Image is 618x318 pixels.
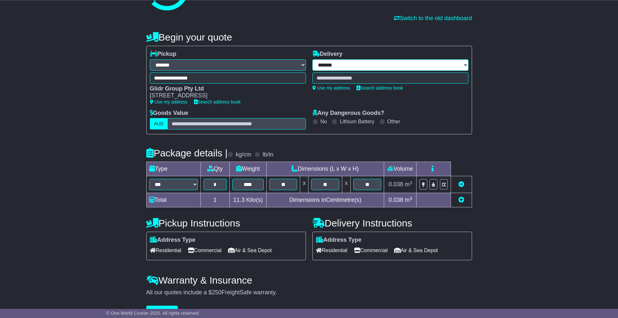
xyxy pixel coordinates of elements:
span: Commercial [188,245,222,255]
td: Total [146,193,200,207]
label: Address Type [150,237,196,244]
a: Switch to the old dashboard [394,15,472,21]
td: Kilo(s) [229,193,266,207]
a: Add new item [458,197,464,203]
label: lb/in [262,151,273,158]
label: AUD [150,118,168,129]
a: Remove this item [458,181,464,188]
sup: 3 [410,196,412,201]
span: Commercial [354,245,388,255]
label: Delivery [312,51,343,58]
td: x [300,176,309,193]
label: Any Dangerous Goods? [312,110,384,117]
label: No [321,118,327,125]
h4: Warranty & Insurance [146,275,472,286]
div: All our quotes include a $ FreightSafe warranty. [146,289,472,296]
span: Residential [150,245,181,255]
h4: Delivery Instructions [312,218,472,228]
span: Residential [316,245,347,255]
span: Air & Sea Depot [394,245,438,255]
td: Dimensions in Centimetre(s) [266,193,384,207]
span: 0.038 [389,181,403,188]
span: m [405,197,412,203]
label: Lithium Battery [340,118,374,125]
td: Weight [229,162,266,176]
label: Pickup [150,51,176,58]
sup: 3 [410,180,412,185]
div: [STREET_ADDRESS] [150,92,299,99]
td: x [342,176,350,193]
label: Other [387,118,400,125]
button: Get Quotes [146,306,178,317]
span: Air & Sea Depot [228,245,272,255]
div: Glidr Group Pty Ltd [150,85,299,92]
label: kg/cm [236,151,251,158]
span: 11.3 [233,197,245,203]
span: 250 [212,289,222,296]
a: Search address book [357,85,403,91]
a: Search address book [194,99,241,104]
td: Volume [384,162,417,176]
label: Goods Value [150,110,188,117]
span: © One World Courier 2025. All rights reserved. [106,311,200,316]
h4: Begin your quote [146,32,472,43]
td: Qty [200,162,229,176]
h4: Pickup Instructions [146,218,306,228]
a: Use my address [312,85,350,91]
label: Address Type [316,237,362,244]
td: 1 [200,193,229,207]
td: Dimensions (L x W x H) [266,162,384,176]
span: m [405,181,412,188]
h4: Package details | [146,148,228,158]
a: Use my address [150,99,188,104]
td: Type [146,162,200,176]
span: 0.038 [389,197,403,203]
